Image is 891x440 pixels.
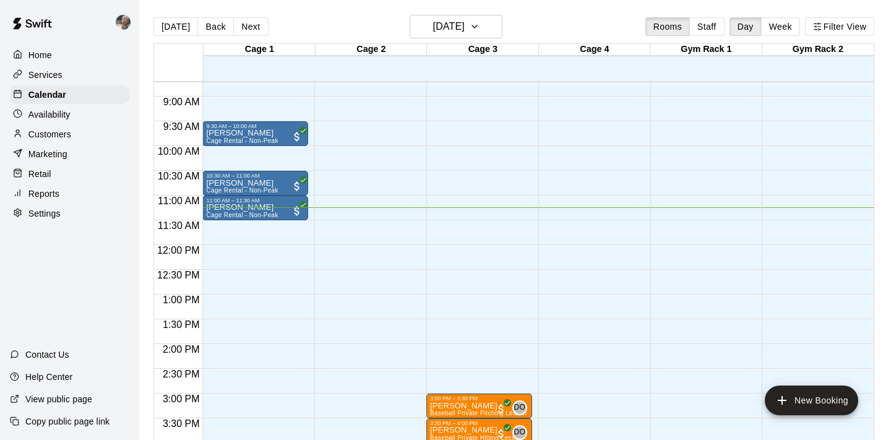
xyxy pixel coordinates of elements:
div: 11:00 AM – 11:30 AM [206,197,304,204]
span: Cage Rental - Non-Peak [206,212,278,218]
div: Cage 2 [316,44,428,56]
span: 12:30 PM [154,270,202,280]
span: 9:30 AM [160,121,203,132]
button: Week [761,17,800,36]
div: 3:00 PM – 3:30 PM: Jeffry Carter [426,394,532,418]
div: 3:30 PM – 4:00 PM [430,420,528,426]
span: Baseball Private Pitching Lesson - 30 minutes [430,410,565,416]
button: Staff [689,17,725,36]
p: Marketing [28,148,67,160]
img: Trent Hadley [116,15,131,30]
a: Retail [10,165,129,183]
span: DO [514,426,525,439]
p: Contact Us [25,348,69,361]
p: Help Center [25,371,72,383]
button: Filter View [805,17,874,36]
div: Dave Osteen [512,400,527,415]
button: Next [233,17,268,36]
div: Cage 3 [427,44,539,56]
button: Back [197,17,234,36]
p: Settings [28,207,61,220]
span: DO [514,402,525,414]
div: 10:30 AM – 11:00 AM: Pearce Younger [202,171,308,196]
div: 11:00 AM – 11:30 AM: Pearce Younger [202,196,308,220]
span: Cage Rental - Non-Peak [206,137,278,144]
span: 10:00 AM [155,146,203,157]
div: 9:30 AM – 10:00 AM: Cannon Craig [202,121,308,146]
a: Marketing [10,145,129,163]
button: Rooms [645,17,690,36]
span: 12:00 PM [154,245,202,256]
span: All customers have paid [495,403,507,415]
span: Dave Osteen [517,400,527,415]
p: Copy public page link [25,415,110,428]
span: All customers have paid [291,131,303,143]
a: Reports [10,184,129,203]
span: 1:30 PM [160,319,203,330]
span: Dave Osteen [517,425,527,440]
a: Settings [10,204,129,223]
div: Cage 1 [204,44,316,56]
button: add [765,386,858,415]
div: Cage 4 [539,44,651,56]
span: 1:00 PM [160,295,203,305]
span: 2:30 PM [160,369,203,379]
div: Dave Osteen [512,425,527,440]
div: Gym Rack 1 [650,44,762,56]
p: Services [28,69,62,81]
p: Customers [28,128,71,140]
span: 11:30 AM [155,220,203,231]
a: Calendar [10,85,129,104]
a: Services [10,66,129,84]
span: 11:00 AM [155,196,203,206]
span: 3:30 PM [160,418,203,429]
div: 9:30 AM – 10:00 AM [206,123,304,129]
span: 2:00 PM [160,344,203,355]
div: Gym Rack 2 [762,44,874,56]
p: Reports [28,188,59,200]
a: Availability [10,105,129,124]
h6: [DATE] [433,18,465,35]
span: All customers have paid [495,428,507,440]
p: Calendar [28,88,66,101]
span: Cage Rental - Non-Peak [206,187,278,194]
div: 3:00 PM – 3:30 PM [430,395,528,402]
p: Retail [28,168,51,180]
p: Availability [28,108,71,121]
a: Home [10,46,129,64]
button: [DATE] [153,17,198,36]
div: Trent Hadley [113,10,139,35]
button: Day [730,17,762,36]
p: Home [28,49,52,61]
span: 9:00 AM [160,97,203,107]
button: [DATE] [410,15,502,38]
span: All customers have paid [291,205,303,217]
p: View public page [25,393,92,405]
span: 3:00 PM [160,394,203,404]
span: 10:30 AM [155,171,203,181]
div: 10:30 AM – 11:00 AM [206,173,304,179]
a: Customers [10,125,129,144]
span: All customers have paid [291,180,303,192]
